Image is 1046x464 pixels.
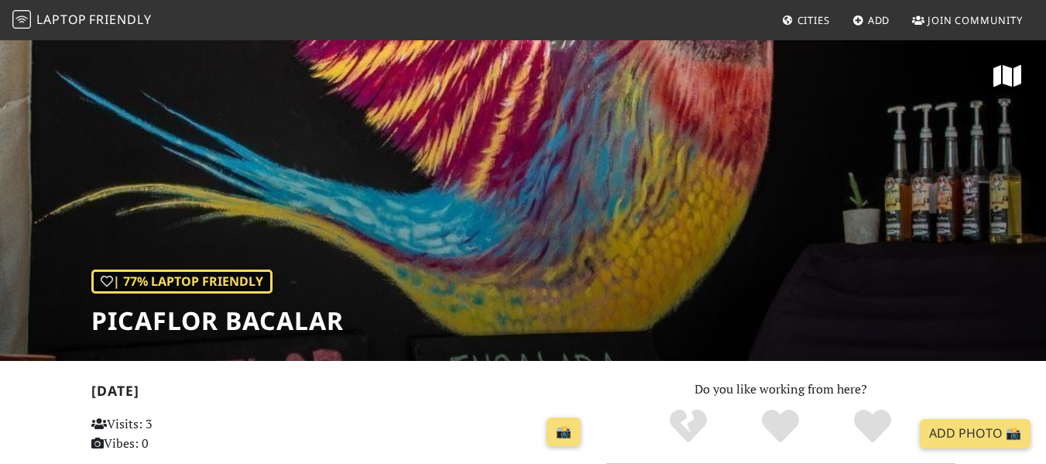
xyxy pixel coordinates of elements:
[89,11,151,28] span: Friendly
[36,11,87,28] span: Laptop
[91,414,245,454] p: Visits: 3 Vibes: 0
[846,6,897,34] a: Add
[906,6,1029,34] a: Join Community
[91,270,273,294] div: | 77% Laptop Friendly
[928,13,1023,27] span: Join Community
[606,380,955,400] p: Do you like working from here?
[91,306,344,335] h1: Picaflor Bacalar
[776,6,836,34] a: Cities
[826,407,918,446] div: Definitely!
[12,10,31,29] img: LaptopFriendly
[797,13,830,27] span: Cities
[868,13,890,27] span: Add
[643,407,735,446] div: No
[920,419,1031,449] a: Add Photo 📸
[547,418,581,447] a: 📸
[735,407,827,446] div: Yes
[12,7,152,34] a: LaptopFriendly LaptopFriendly
[91,383,588,405] h2: [DATE]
